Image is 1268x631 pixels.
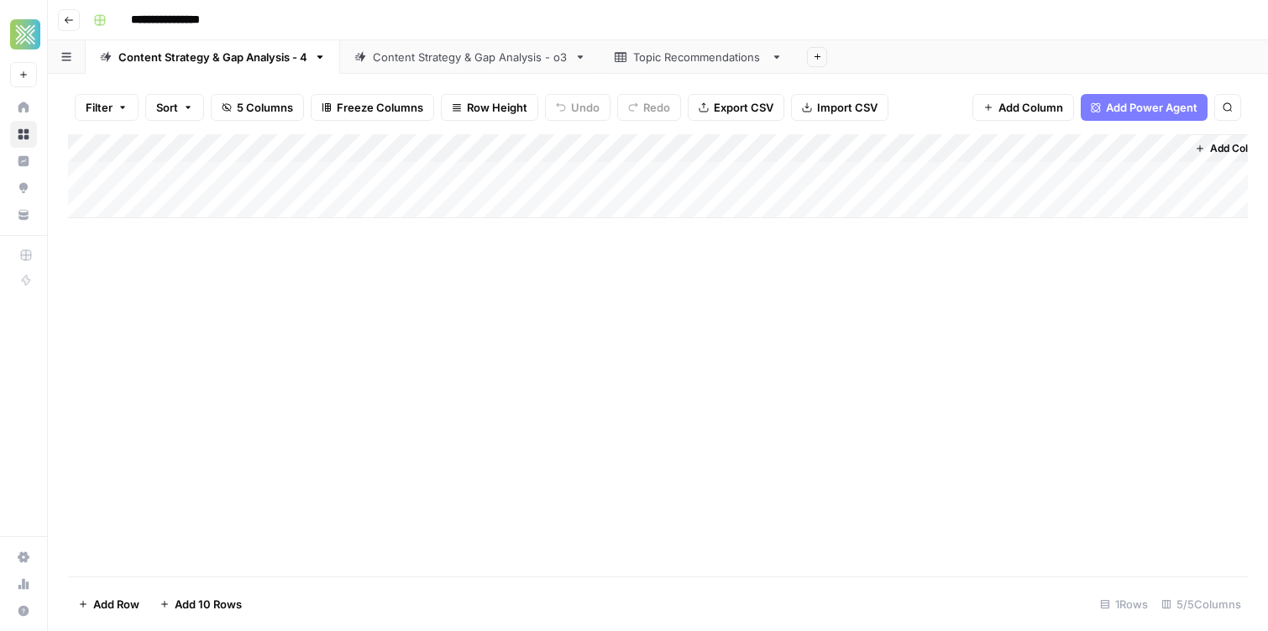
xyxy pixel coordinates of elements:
[118,49,307,65] div: Content Strategy & Gap Analysis - 4
[643,99,670,116] span: Redo
[1106,99,1197,116] span: Add Power Agent
[75,94,139,121] button: Filter
[714,99,773,116] span: Export CSV
[311,94,434,121] button: Freeze Columns
[441,94,538,121] button: Row Height
[817,99,878,116] span: Import CSV
[145,94,204,121] button: Sort
[10,13,37,55] button: Workspace: Xponent21
[998,99,1063,116] span: Add Column
[211,94,304,121] button: 5 Columns
[373,49,568,65] div: Content Strategy & Gap Analysis - o3
[10,148,37,175] a: Insights
[10,201,37,228] a: Your Data
[86,40,340,74] a: Content Strategy & Gap Analysis - 4
[340,40,600,74] a: Content Strategy & Gap Analysis - o3
[68,591,149,618] button: Add Row
[10,571,37,597] a: Usage
[10,94,37,121] a: Home
[93,596,139,613] span: Add Row
[149,591,252,618] button: Add 10 Rows
[86,99,113,116] span: Filter
[10,544,37,571] a: Settings
[10,597,37,624] button: Help + Support
[467,99,527,116] span: Row Height
[791,94,888,121] button: Import CSV
[156,99,178,116] span: Sort
[10,121,37,148] a: Browse
[10,175,37,201] a: Opportunities
[545,94,610,121] button: Undo
[633,49,764,65] div: Topic Recommendations
[175,596,242,613] span: Add 10 Rows
[972,94,1074,121] button: Add Column
[600,40,797,74] a: Topic Recommendations
[1093,591,1155,618] div: 1 Rows
[237,99,293,116] span: 5 Columns
[337,99,423,116] span: Freeze Columns
[571,99,600,116] span: Undo
[617,94,681,121] button: Redo
[1081,94,1208,121] button: Add Power Agent
[688,94,784,121] button: Export CSV
[1155,591,1248,618] div: 5/5 Columns
[10,19,40,50] img: Xponent21 Logo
